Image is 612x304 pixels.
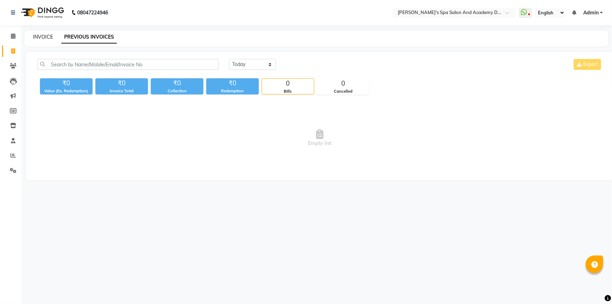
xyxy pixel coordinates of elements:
[18,3,66,22] img: logo
[77,3,108,22] b: 08047224946
[33,34,53,40] a: INVOICE
[583,9,599,16] span: Admin
[37,103,603,173] span: Empty list
[61,31,117,44] a: PREVIOUS INVOICES
[151,88,203,94] div: Collection
[262,88,314,94] div: Bills
[206,88,259,94] div: Redemption
[317,88,369,94] div: Cancelled
[317,79,369,88] div: 0
[95,78,148,88] div: ₹0
[40,88,93,94] div: Value (Ex. Redemption)
[40,78,93,88] div: ₹0
[151,78,203,88] div: ₹0
[262,79,314,88] div: 0
[95,88,148,94] div: Invoice Total
[206,78,259,88] div: ₹0
[37,59,218,70] input: Search by Name/Mobile/Email/Invoice No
